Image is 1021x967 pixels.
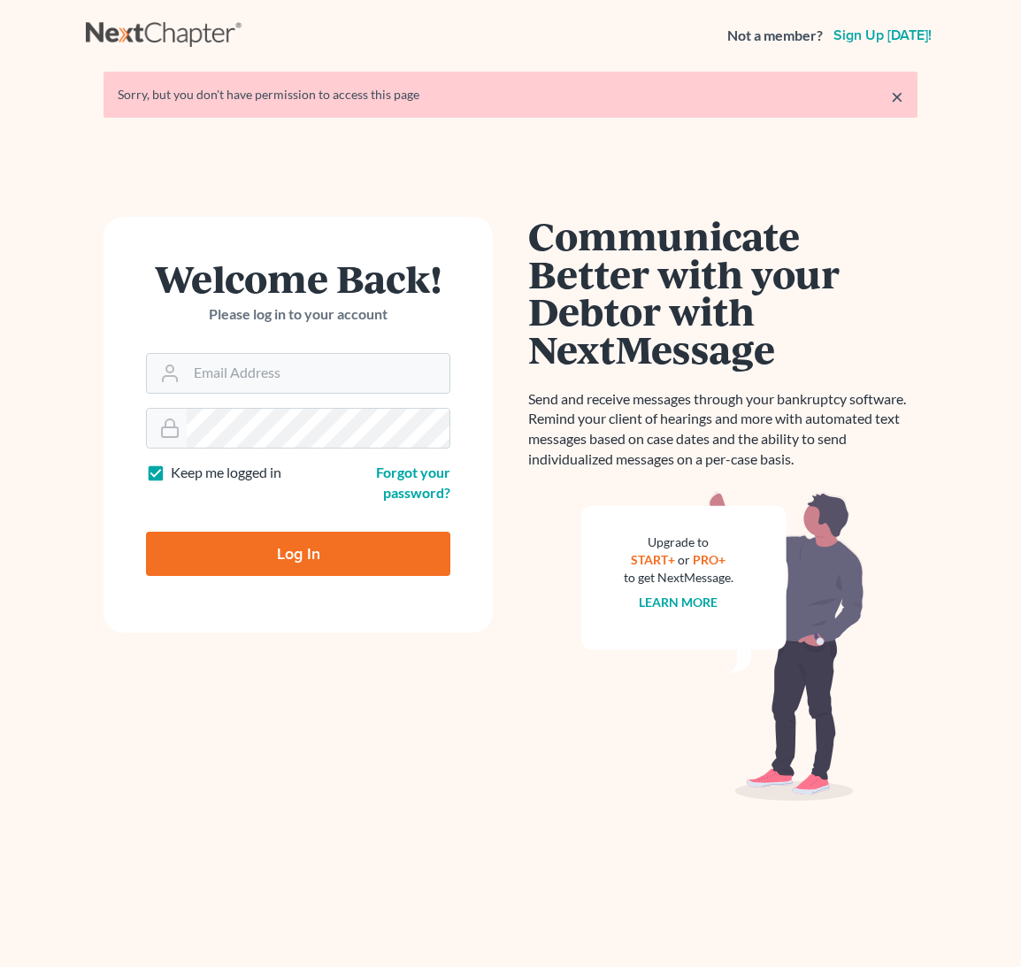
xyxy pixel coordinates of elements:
[679,552,691,567] span: or
[624,569,733,587] div: to get NextMessage.
[376,464,450,501] a: Forgot your password?
[171,463,281,483] label: Keep me logged in
[891,86,903,107] a: ×
[830,28,935,42] a: Sign up [DATE]!
[528,217,917,368] h1: Communicate Better with your Debtor with NextMessage
[146,304,450,325] p: Please log in to your account
[146,259,450,297] h1: Welcome Back!
[118,86,903,104] div: Sorry, but you don't have permission to access this page
[632,552,676,567] a: START+
[624,533,733,551] div: Upgrade to
[146,532,450,576] input: Log In
[528,389,917,470] p: Send and receive messages through your bankruptcy software. Remind your client of hearings and mo...
[694,552,726,567] a: PRO+
[640,595,718,610] a: Learn more
[187,354,449,393] input: Email Address
[727,26,823,46] strong: Not a member?
[581,491,864,801] img: nextmessage_bg-59042aed3d76b12b5cd301f8e5b87938c9018125f34e5fa2b7a6b67550977c72.svg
